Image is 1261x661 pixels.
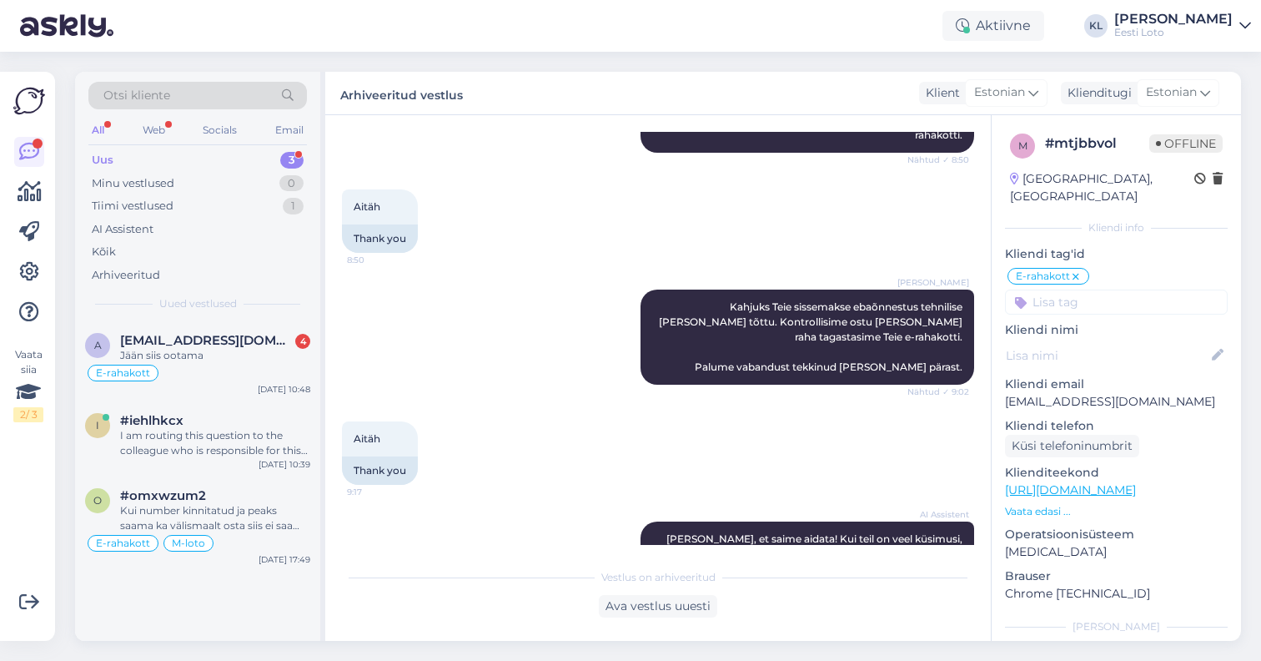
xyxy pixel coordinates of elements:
p: Kliendi email [1005,376,1228,393]
span: #iehlhkcx [120,413,183,428]
span: Offline [1149,134,1223,153]
p: Operatsioonisüsteem [1005,526,1228,543]
input: Lisa nimi [1006,346,1208,365]
span: annika.letlane.002@gmail.com [120,333,294,348]
span: M-loto [172,538,205,548]
div: Aktiivne [942,11,1044,41]
span: m [1018,139,1027,152]
div: Klient [919,84,960,102]
p: Vaata edasi ... [1005,504,1228,519]
span: [PERSON_NAME] [897,276,969,289]
div: [DATE] 10:48 [258,383,310,396]
span: AI Assistent [907,508,969,521]
span: 9:17 [347,486,409,498]
div: Email [272,119,307,141]
span: Otsi kliente [103,87,170,104]
div: Eesti Loto [1114,26,1233,39]
div: Ava vestlus uuesti [599,595,717,618]
div: 4 [295,334,310,349]
span: E-rahakott [96,368,150,378]
div: 2 / 3 [13,407,43,422]
div: 1 [283,198,304,214]
div: # mtjbbvol [1045,134,1149,154]
div: [DATE] 10:39 [259,458,310,471]
span: Nähtud ✓ 8:50 [907,154,969,166]
span: Uued vestlused [159,296,237,311]
div: [PERSON_NAME] [1114,13,1233,26]
div: Socials [199,119,240,141]
div: Web [139,119,168,141]
div: 0 [279,175,304,192]
div: Thank you [342,457,418,485]
a: [PERSON_NAME]Eesti Loto [1114,13,1251,39]
div: Tiimi vestlused [92,198,173,214]
p: Kliendi nimi [1005,321,1228,339]
span: 8:50 [347,254,409,266]
p: Kliendi telefon [1005,417,1228,435]
span: o [93,494,102,507]
span: Nähtud ✓ 9:02 [907,386,969,398]
span: Vestlus on arhiveeritud [601,570,716,585]
p: Brauser [1005,568,1228,585]
div: [GEOGRAPHIC_DATA], [GEOGRAPHIC_DATA] [1010,170,1194,205]
p: [MEDICAL_DATA] [1005,543,1228,561]
span: Kahjuks Teie sissemakse ebaõnnestus tehnilise [PERSON_NAME] tõttu. Kontrollisime ostu [PERSON_NAM... [659,300,965,373]
div: I am routing this question to the colleague who is responsible for this topic. The reply might ta... [120,428,310,458]
div: All [88,119,108,141]
span: #omxwzum2 [120,488,206,503]
p: Klienditeekond [1005,464,1228,482]
div: Kõik [92,244,116,260]
div: Küsi telefoninumbrit [1005,435,1139,457]
div: Kliendi info [1005,220,1228,235]
span: E-rahakott [96,538,150,548]
span: Estonian [1146,83,1197,102]
p: Kliendi tag'id [1005,245,1228,263]
span: Estonian [974,83,1025,102]
div: Klienditugi [1061,84,1132,102]
p: Chrome [TECHNICAL_ID] [1005,585,1228,603]
span: E-rahakott [1016,271,1070,281]
div: Kui number kinnitatud ja peaks saama ka välismaalt osta siis ei saa viga olla ju minu numbris [120,503,310,533]
div: Minu vestlused [92,175,174,192]
div: [DATE] 17:49 [259,553,310,566]
div: [PERSON_NAME] [1005,619,1228,634]
label: Arhiveeritud vestlus [340,82,463,104]
div: AI Assistent [92,221,153,238]
span: i [96,419,99,431]
div: Uus [92,152,113,169]
div: 3 [280,152,304,169]
div: Thank you [342,225,418,253]
span: [PERSON_NAME], et saime aidata! Kui teil on veel küsimusi, andke meile teada. [666,532,965,560]
div: Arhiveeritud [92,267,160,284]
p: [EMAIL_ADDRESS][DOMAIN_NAME] [1005,393,1228,411]
div: Jään siis ootama [120,348,310,363]
span: Aitäh [354,200,380,213]
img: Askly Logo [13,85,45,117]
div: Vaata siia [13,347,43,422]
input: Lisa tag [1005,290,1228,315]
span: a [94,339,102,351]
a: [URL][DOMAIN_NAME] [1005,482,1136,497]
span: Aitäh [354,432,380,445]
div: KL [1084,14,1108,38]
